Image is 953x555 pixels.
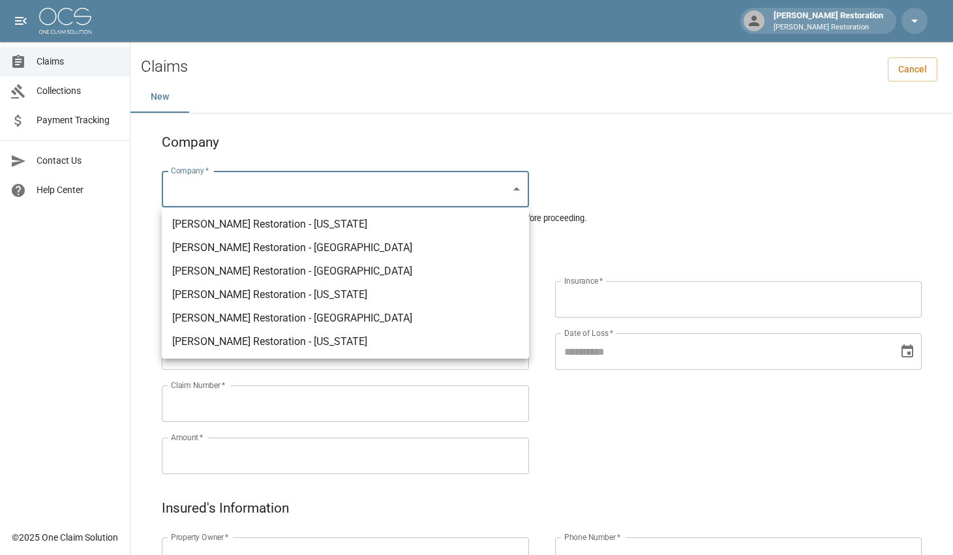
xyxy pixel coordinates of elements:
[162,330,529,353] li: [PERSON_NAME] Restoration - [US_STATE]
[162,236,529,260] li: [PERSON_NAME] Restoration - [GEOGRAPHIC_DATA]
[162,213,529,236] li: [PERSON_NAME] Restoration - [US_STATE]
[162,283,529,307] li: [PERSON_NAME] Restoration - [US_STATE]
[162,260,529,283] li: [PERSON_NAME] Restoration - [GEOGRAPHIC_DATA]
[162,307,529,330] li: [PERSON_NAME] Restoration - [GEOGRAPHIC_DATA]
